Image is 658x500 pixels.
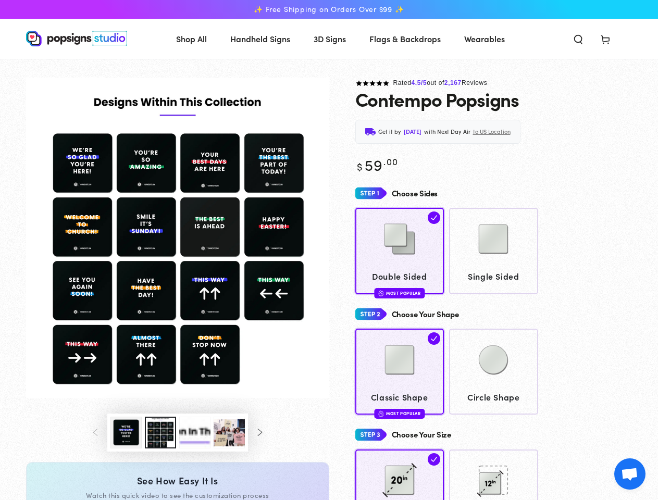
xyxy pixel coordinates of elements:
img: Popsigns Studio [26,31,127,46]
div: Most Popular [374,409,425,419]
img: fire.svg [378,290,383,297]
span: Double Sided [360,269,439,284]
button: Load image 1 in gallery view [110,417,142,448]
a: Shop All [168,25,215,53]
span: Wearables [464,31,505,46]
a: Double Sided Double Sided Most Popular [355,208,444,294]
img: Circle Shape [467,334,519,386]
div: See How Easy It Is [39,475,316,486]
span: with Next Day Air [424,127,470,137]
img: Classic Shape [374,334,426,386]
h4: Choose Sides [392,189,438,198]
a: Single Sided Single Sided [449,208,538,294]
span: ✨ Free Shipping on Orders Over $99 ✨ [254,5,404,14]
span: 4.5 [412,79,421,86]
img: Step 1 [355,184,387,203]
span: Circle Shape [454,390,533,405]
span: Handheld Signs [230,31,290,46]
span: Shop All [176,31,207,46]
button: Slide left [84,421,107,444]
a: Wearables [456,25,513,53]
span: Flags & Backdrops [369,31,441,46]
h4: Choose Your Shape [392,310,459,319]
span: 3D Signs [314,31,346,46]
a: Circle Shape Circle Shape [449,329,538,415]
img: Step 2 [355,305,387,324]
a: Flags & Backdrops [362,25,449,53]
img: check.svg [428,332,440,345]
h4: Choose Your Size [392,430,451,439]
span: to US Location [473,127,511,137]
media-gallery: Gallery Viewer [26,78,329,452]
a: Handheld Signs [222,25,298,53]
span: Get it by [378,127,401,137]
a: 3D Signs [306,25,354,53]
div: Watch this quick video to see the customization process [39,491,316,500]
img: check.svg [428,453,440,466]
span: Single Sided [454,269,533,284]
img: check.svg [428,211,440,224]
sup: .00 [383,155,398,168]
img: Step 3 [355,425,387,444]
button: Load image 3 in gallery view [145,417,176,448]
a: Classic Shape Classic Shape Most Popular [355,329,444,415]
a: Open chat [614,458,645,490]
span: Classic Shape [360,390,439,405]
img: Double Sided [374,213,426,265]
button: Load image 5 in gallery view [214,417,245,448]
button: Load image 4 in gallery view [179,417,210,448]
summary: Search our site [565,27,592,50]
span: [DATE] [404,127,421,137]
h1: Contempo Popsigns [355,89,519,109]
img: fire.svg [378,410,383,417]
div: Most Popular [374,288,425,298]
span: /5 [421,79,427,86]
span: 2,167 [444,79,462,86]
img: Contempo Popsigns [26,78,329,398]
img: Single Sided [467,213,519,265]
bdi: 59 [355,154,399,175]
span: Rated out of Reviews [393,79,488,86]
span: $ [357,159,363,173]
button: Slide right [248,421,271,444]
